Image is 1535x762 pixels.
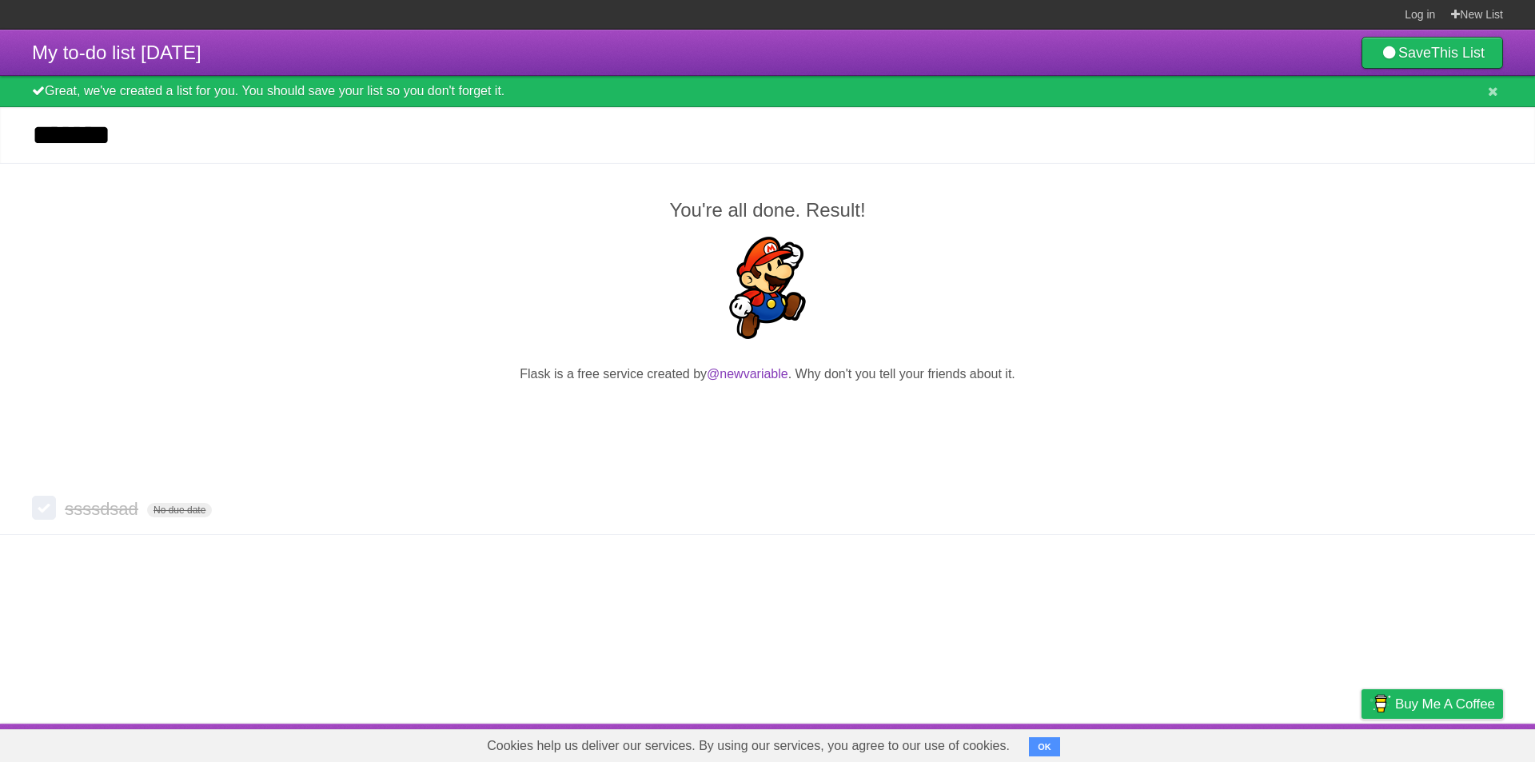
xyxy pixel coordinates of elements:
a: Suggest a feature [1402,728,1503,758]
h2: You're all done. Result! [32,196,1503,225]
p: Flask is a free service created by . Why don't you tell your friends about it. [32,365,1503,384]
a: @newvariable [707,367,788,381]
iframe: X Post Button [739,404,796,426]
span: ssssdsad [65,499,142,519]
span: No due date [147,503,212,517]
a: SaveThis List [1362,37,1503,69]
a: About [1149,728,1182,758]
span: My to-do list [DATE] [32,42,201,63]
b: This List [1431,45,1485,61]
a: Developers [1202,728,1266,758]
a: Privacy [1341,728,1382,758]
img: Super Mario [716,237,819,339]
button: OK [1029,737,1060,756]
span: Cookies help us deliver our services. By using our services, you agree to our use of cookies. [471,730,1026,762]
img: Buy me a coffee [1370,690,1391,717]
a: Terms [1286,728,1322,758]
span: Buy me a coffee [1395,690,1495,718]
a: Buy me a coffee [1362,689,1503,719]
label: Done [32,496,56,520]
